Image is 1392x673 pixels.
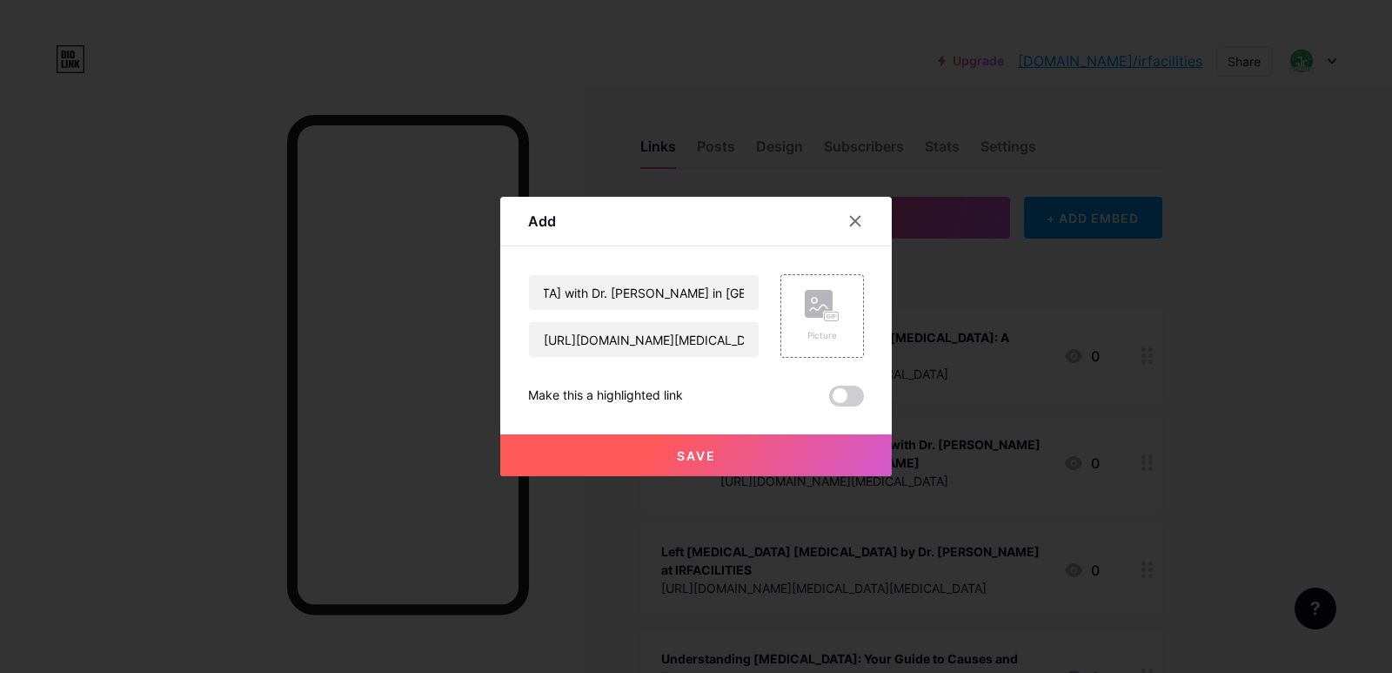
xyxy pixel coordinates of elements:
input: Title [529,275,759,310]
input: URL [529,322,759,357]
div: Add [528,211,556,232]
div: Make this a highlighted link [528,386,683,407]
div: Picture [805,329,840,342]
span: Save [677,448,716,463]
button: Save [500,434,892,476]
